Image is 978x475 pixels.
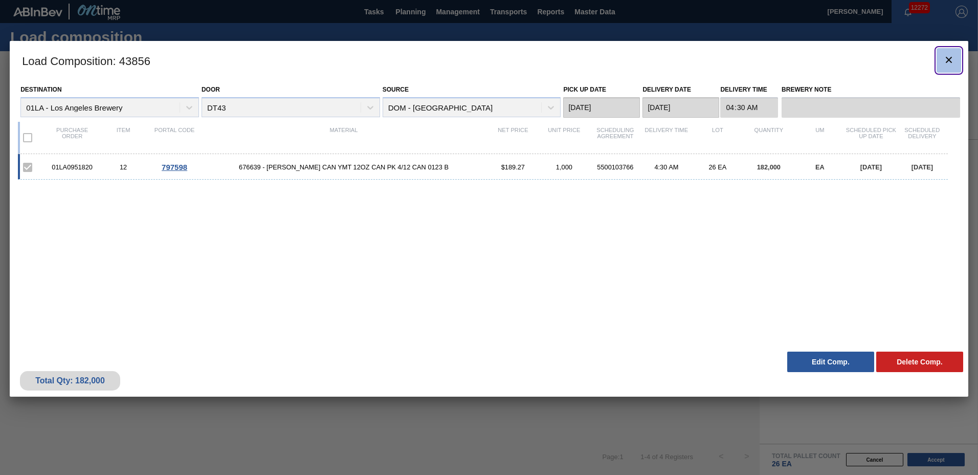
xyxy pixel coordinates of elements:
div: 5500103766 [590,163,641,171]
div: Quantity [743,127,794,148]
div: 01LA0951820 [47,163,98,171]
input: mm/dd/yyyy [563,97,640,118]
div: 1,000 [539,163,590,171]
div: Scheduling Agreement [590,127,641,148]
div: 26 EA [692,163,743,171]
div: $189.27 [487,163,539,171]
span: [DATE] [860,163,882,171]
div: Total Qty: 182,000 [28,376,113,385]
div: Scheduled Pick up Date [846,127,897,148]
label: Brewery Note [782,82,960,97]
span: 676639 - CARR CAN YMT 12OZ CAN PK 4/12 CAN 0123 B [200,163,487,171]
div: Unit Price [539,127,590,148]
button: Edit Comp. [787,352,874,372]
div: Lot [692,127,743,148]
div: Go to Order [149,163,200,171]
div: Item [98,127,149,148]
label: Pick up Date [563,86,606,93]
label: Destination [20,86,61,93]
input: mm/dd/yyyy [642,97,719,118]
span: [DATE] [912,163,933,171]
div: Scheduled Delivery [897,127,948,148]
div: Delivery Time [641,127,692,148]
div: Material [200,127,487,148]
div: 4:30 AM [641,163,692,171]
div: Purchase order [47,127,98,148]
label: Delivery Date [642,86,691,93]
span: 182,000 [757,163,781,171]
div: Net Price [487,127,539,148]
label: Door [202,86,220,93]
label: Source [383,86,409,93]
div: 12 [98,163,149,171]
span: EA [815,163,825,171]
h3: Load Composition : 43856 [10,41,968,80]
button: Delete Comp. [876,352,963,372]
div: UM [794,127,846,148]
label: Delivery Time [720,82,778,97]
div: Portal code [149,127,200,148]
span: 797598 [162,163,187,171]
